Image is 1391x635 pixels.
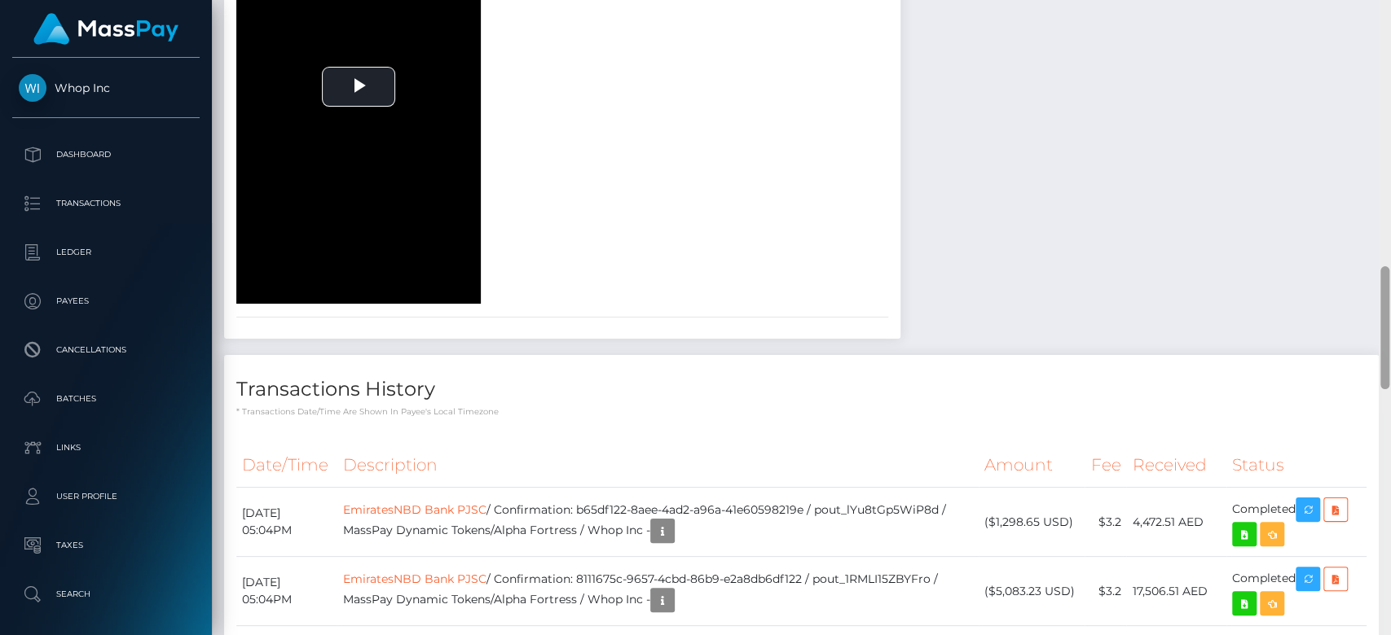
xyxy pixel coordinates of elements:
[337,488,979,557] td: / Confirmation: b65df122-8aee-4ad2-a96a-41e60598219e / pout_lYu8tGp5WiP8d / MassPay Dynamic Token...
[337,557,979,626] td: / Confirmation: 8111675c-9657-4cbd-86b9-e2a8db6df122 / pout_1RMLI15ZBYFro / MassPay Dynamic Token...
[236,443,337,488] th: Date/Time
[979,488,1085,557] td: ($1,298.65 USD)
[1126,443,1226,488] th: Received
[1126,557,1226,626] td: 17,506.51 AED
[1085,557,1126,626] td: $3.2
[236,488,337,557] td: [DATE] 05:04PM
[1226,488,1367,557] td: Completed
[236,405,1367,418] p: * Transactions date/time are shown in payee's local timezone
[12,476,200,517] a: User Profile
[1126,488,1226,557] td: 4,472.51 AED
[343,571,486,586] a: EmiratesNBD Bank PJSC
[12,81,200,95] span: Whop Inc
[1226,557,1367,626] td: Completed
[236,557,337,626] td: [DATE] 05:04PM
[19,582,193,607] p: Search
[12,183,200,224] a: Transactions
[12,134,200,175] a: Dashboard
[343,502,486,517] a: EmiratesNBD Bank PJSC
[12,379,200,419] a: Batches
[19,191,193,216] p: Transactions
[12,232,200,273] a: Ledger
[322,67,395,107] button: Play Video
[1085,443,1126,488] th: Fee
[337,443,979,488] th: Description
[19,142,193,167] p: Dashboard
[12,330,200,370] a: Cancellations
[12,427,200,468] a: Links
[33,13,178,45] img: MassPay Logo
[12,281,200,322] a: Payees
[19,387,193,411] p: Batches
[12,574,200,615] a: Search
[19,533,193,558] p: Taxes
[19,74,46,102] img: Whop Inc
[19,289,193,313] p: Payees
[979,443,1085,488] th: Amount
[979,557,1085,626] td: ($5,083.23 USD)
[19,436,193,460] p: Links
[236,375,1367,404] h4: Transactions History
[1085,488,1126,557] td: $3.2
[12,525,200,566] a: Taxes
[19,338,193,362] p: Cancellations
[1226,443,1367,488] th: Status
[19,240,193,265] p: Ledger
[19,484,193,509] p: User Profile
